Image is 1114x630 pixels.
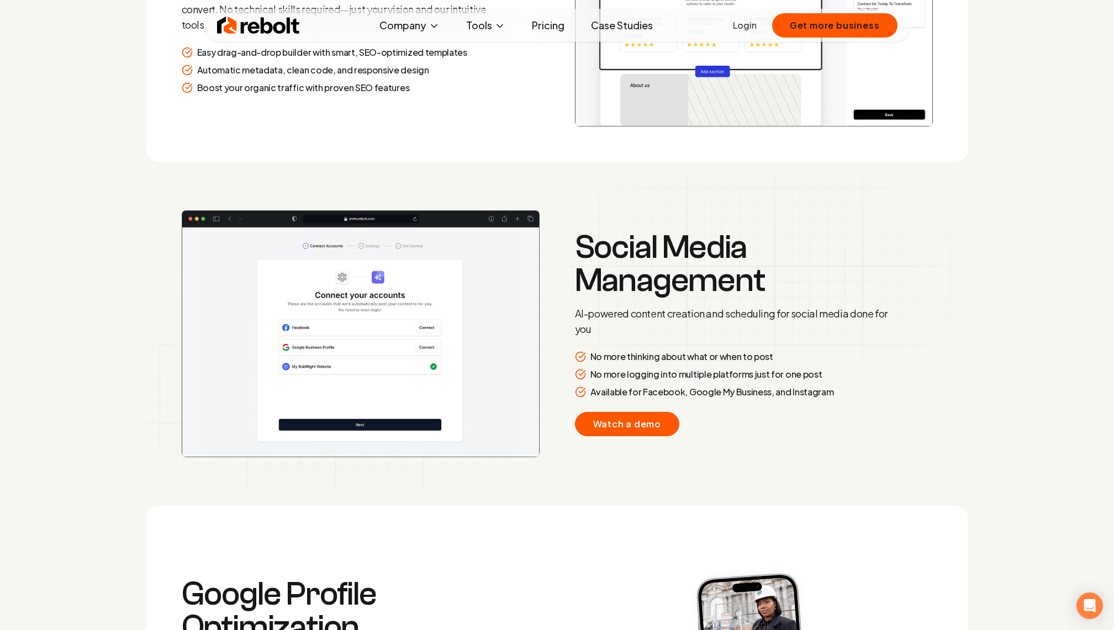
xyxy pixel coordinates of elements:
a: Login [733,19,757,32]
p: Easy drag-and-drop builder with smart, SEO-optimized templates [197,46,467,59]
button: Get more business [772,13,897,38]
p: Boost your organic traffic with proven SEO features [197,81,410,94]
button: Tools [457,14,514,36]
button: Company [371,14,448,36]
a: Pricing [523,14,573,36]
img: Product [146,175,968,493]
a: Case Studies [582,14,662,36]
a: Watch a demo [575,412,680,436]
p: No more logging into multiple platforms just for one post [590,368,822,381]
div: Open Intercom Messenger [1076,592,1103,619]
h3: Social Media Management [575,231,893,297]
img: Website Preview [182,210,540,457]
p: AI-powered content creation and scheduling for social media done for you [575,306,893,337]
img: Rebolt Logo [217,14,300,36]
p: No more thinking about what or when to post [590,350,773,363]
p: Automatic metadata, clean code, and responsive design [197,63,429,77]
p: Available for Facebook, Google My Business, and Instagram [590,385,834,399]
